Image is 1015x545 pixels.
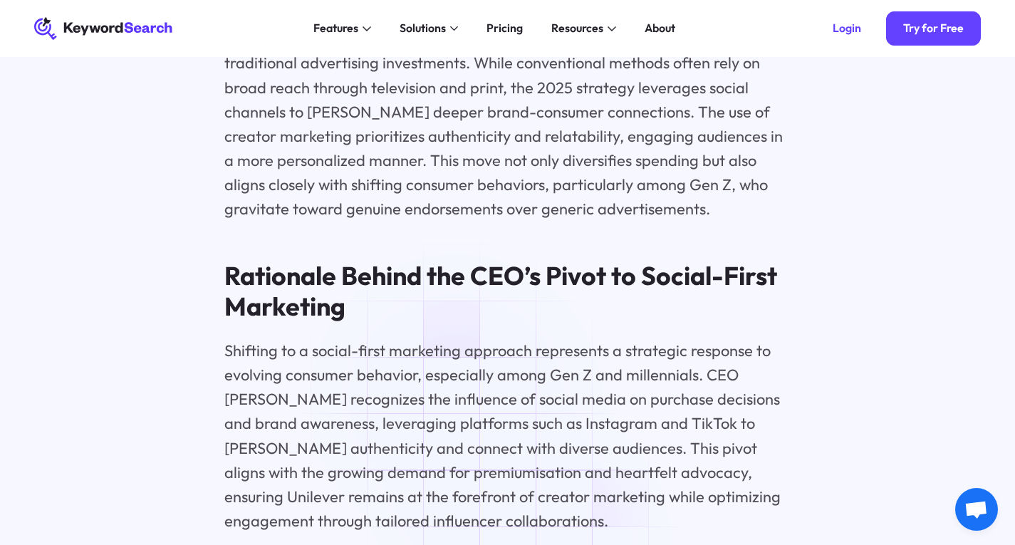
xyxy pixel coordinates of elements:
div: Resources [551,20,603,37]
a: About [636,17,684,40]
div: Solutions [400,20,446,37]
div: About [645,20,675,37]
div: Login [833,21,861,36]
div: Features [313,20,358,37]
p: Shifting to a social-first marketing approach represents a strategic response to evolving consume... [224,338,791,533]
a: Try for Free [886,11,981,46]
div: Try for Free [903,21,964,36]
h2: Rationale Behind the CEO’s Pivot to Social-First Marketing [224,261,791,321]
a: Pricing [478,17,531,40]
div: Pricing [486,20,523,37]
p: Shifting focus towards influencer marketing represents a departure from traditional advertising i... [224,26,791,221]
div: Open chat [955,488,998,531]
a: Login [816,11,878,46]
